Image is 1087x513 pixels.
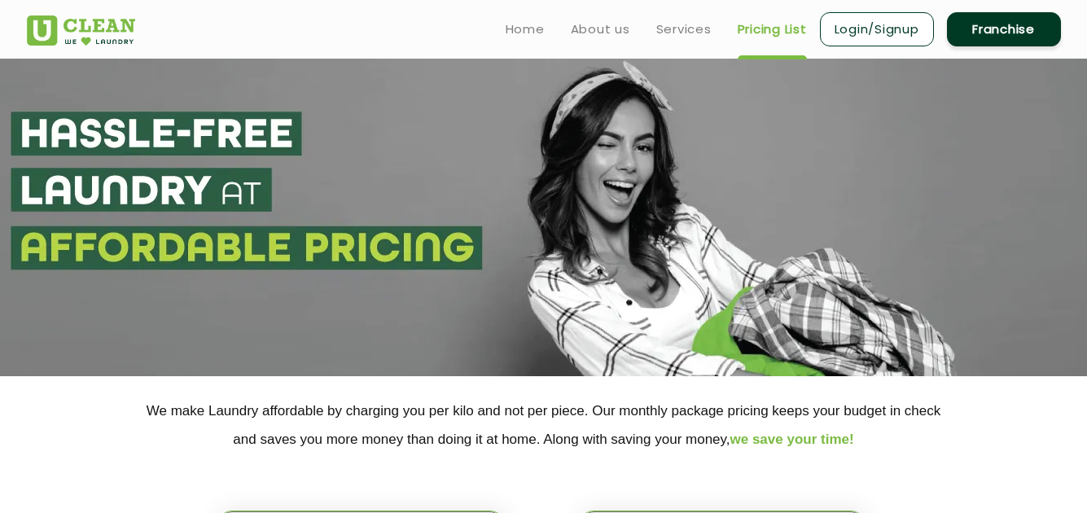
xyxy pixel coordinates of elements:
[820,12,934,46] a: Login/Signup
[571,20,630,39] a: About us
[656,20,712,39] a: Services
[27,397,1061,454] p: We make Laundry affordable by charging you per kilo and not per piece. Our monthly package pricin...
[506,20,545,39] a: Home
[730,432,854,447] span: we save your time!
[27,15,135,46] img: UClean Laundry and Dry Cleaning
[738,20,807,39] a: Pricing List
[947,12,1061,46] a: Franchise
